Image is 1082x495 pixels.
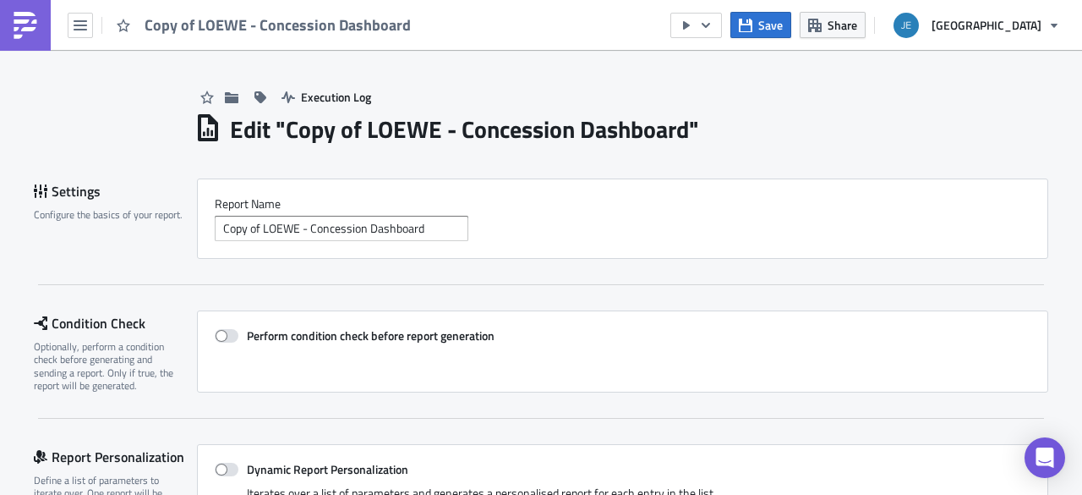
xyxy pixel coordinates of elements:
div: Condition Check [34,311,197,336]
span: Execution Log [301,88,371,106]
h1: Edit " Copy of LOEWE - Concession Dashboard " [230,114,699,145]
button: [GEOGRAPHIC_DATA] [883,7,1069,44]
span: [GEOGRAPHIC_DATA] [932,16,1041,34]
strong: Dynamic Report Personalization [247,460,408,478]
span: Copy of LOEWE - Concession Dashboard [145,15,413,35]
div: Report Personalization [34,444,197,470]
div: Open Intercom Messenger [1025,437,1065,478]
button: Save [730,12,791,38]
button: Share [800,12,866,38]
strong: Perform condition check before report generation [247,327,495,344]
div: Configure the basics of your report. [34,208,186,221]
span: Save [758,16,783,34]
label: Report Nam﻿e [215,196,1030,212]
body: Rich Text Area. Press ALT-0 for help. [7,7,807,20]
div: Settings [34,179,197,204]
button: Execution Log [273,84,380,110]
p: Please see attached for yesterdays daily sales report. [7,7,807,20]
span: Share [828,16,857,34]
img: Avatar [892,11,921,40]
div: Optionally, perform a condition check before generating and sending a report. Only if true, the r... [34,340,186,393]
img: PushMetrics [12,12,39,39]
